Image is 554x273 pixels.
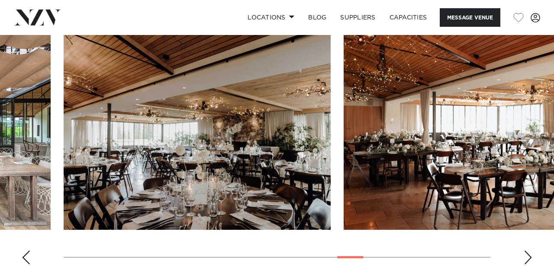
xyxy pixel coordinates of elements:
[241,8,301,27] a: Locations
[333,8,382,27] a: SUPPLIERS
[383,8,434,27] a: Capacities
[14,10,61,25] img: nzv-logo.png
[440,8,500,27] button: Message Venue
[301,8,333,27] a: BLOG
[64,34,331,230] swiper-slide: 17 / 25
